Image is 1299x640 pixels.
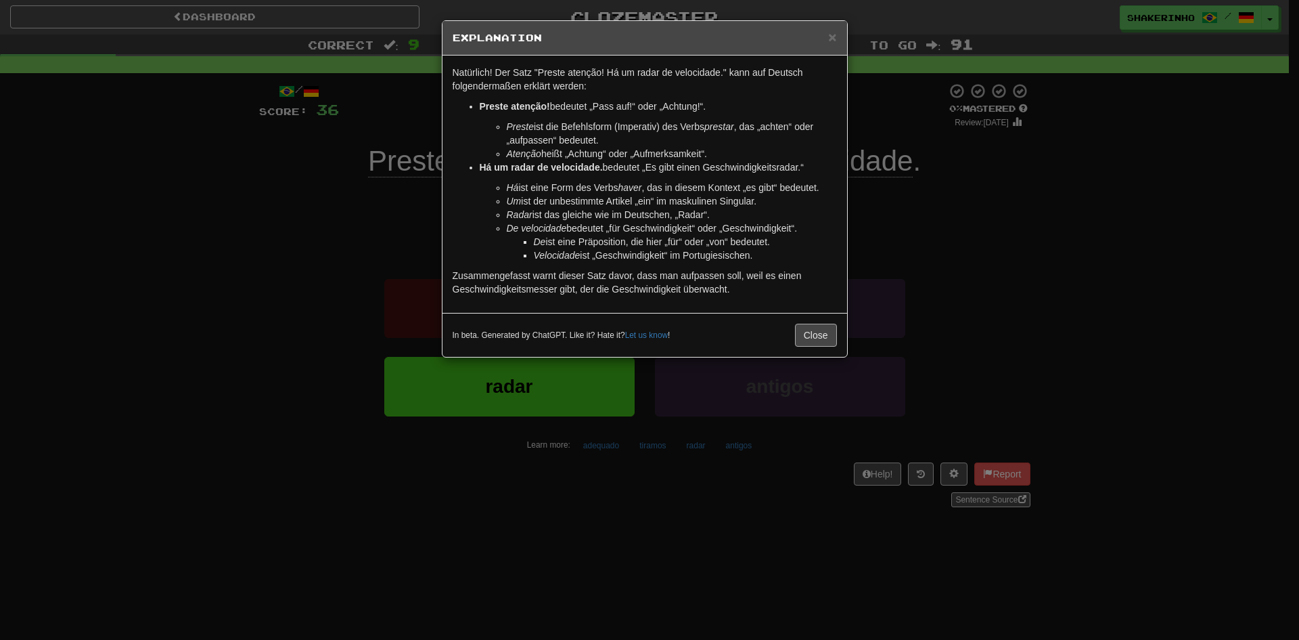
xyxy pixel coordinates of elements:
em: Preste [507,121,534,132]
li: ist eine Präposition, die hier „für“ oder „von“ bedeutet. [534,235,837,249]
button: Close [795,324,837,347]
em: Há [507,182,519,193]
em: prestar [704,121,734,132]
small: In beta. Generated by ChatGPT. Like it? Hate it? ! [453,330,670,341]
em: haver [618,182,641,193]
li: bedeutet „für Geschwindigkeit“ oder „Geschwindigkeit“. [507,221,837,262]
em: Um [507,196,522,207]
strong: Há um radar de velocidade. [480,162,603,173]
strong: Preste atenção! [480,101,550,112]
p: bedeutet „Es gibt einen Geschwindigkeitsradar.“ [480,161,837,174]
p: Natürlich! Der Satz "Preste atenção! Há um radar de velocidade." kann auf Deutsch folgendermaßen ... [453,66,837,93]
a: Let us know [625,330,668,340]
button: Close [828,30,836,44]
em: Velocidade [534,250,580,261]
li: ist „Geschwindigkeit“ im Portugiesischen. [534,249,837,262]
em: Atenção [507,148,541,159]
li: ist eine Form des Verbs , das in diesem Kontext „es gibt“ bedeutet. [507,181,837,194]
em: De [534,236,546,247]
li: heißt „Achtung“ oder „Aufmerksamkeit“. [507,147,837,161]
li: ist die Befehlsform (Imperativ) des Verbs , das „achten“ oder „aufpassen“ bedeutet. [507,120,837,147]
em: Radar [507,209,532,220]
em: De velocidade [507,223,567,234]
span: × [828,29,836,45]
li: ist das gleiche wie im Deutschen, „Radar“. [507,208,837,221]
p: bedeutet „Pass auf!“ oder „Achtung!“. [480,100,837,113]
p: Zusammengefasst warnt dieser Satz davor, dass man aufpassen soll, weil es einen Geschwindigkeitsm... [453,269,837,296]
li: ist der unbestimmte Artikel „ein“ im maskulinen Singular. [507,194,837,208]
h5: Explanation [453,31,837,45]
